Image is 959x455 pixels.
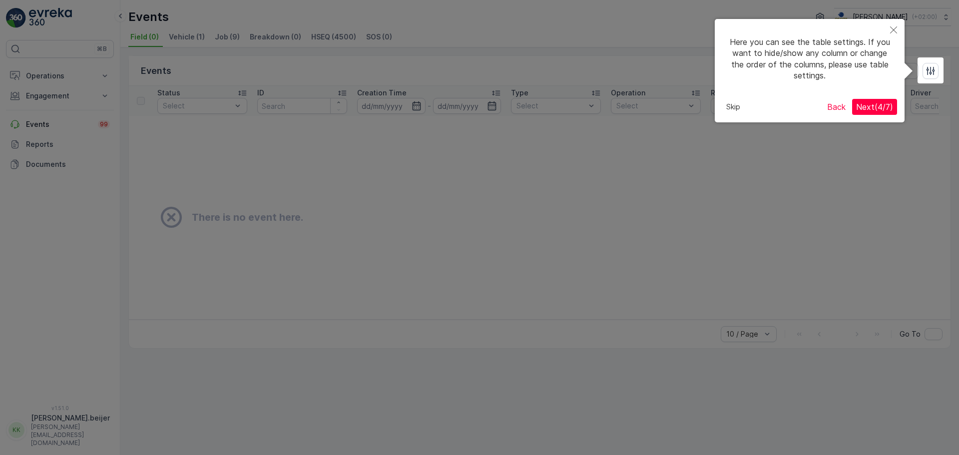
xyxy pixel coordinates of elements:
[852,99,897,115] button: Next
[715,19,905,122] div: Here you can see the table settings. If you want to hide/show any column or change the order of t...
[856,102,893,112] span: Next ( 4 / 7 )
[823,99,850,115] button: Back
[883,19,905,42] button: Close
[722,99,744,114] button: Skip
[722,26,897,91] div: Here you can see the table settings. If you want to hide/show any column or change the order of t...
